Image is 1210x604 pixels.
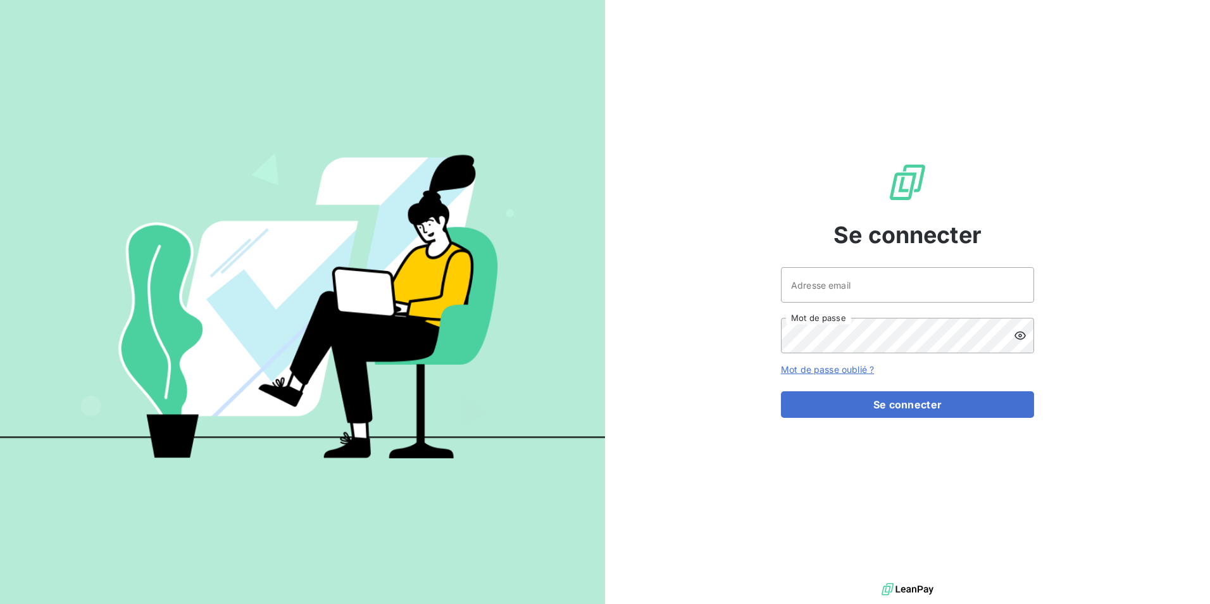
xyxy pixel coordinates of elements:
[833,218,982,252] span: Se connecter
[781,267,1034,303] input: placeholder
[781,364,874,375] a: Mot de passe oublié ?
[887,162,928,203] img: Logo LeanPay
[781,391,1034,418] button: Se connecter
[882,580,933,599] img: logo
